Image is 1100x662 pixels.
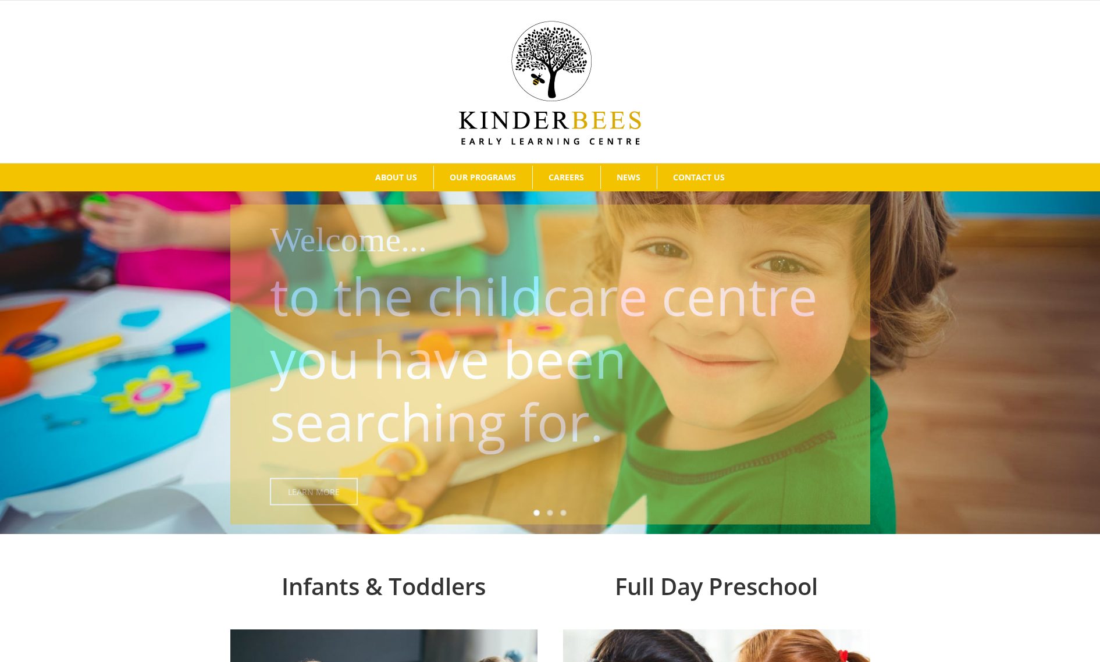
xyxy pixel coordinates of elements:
a: NEWS [601,166,657,189]
a: CONTACT US [657,166,741,189]
span: Learn More [288,486,340,496]
span: CONTACT US [673,173,725,181]
a: OUR PROGRAMS [434,166,532,189]
span: NEWS [617,173,640,181]
a: 2 [547,510,553,516]
span: ABOUT US [375,173,417,181]
nav: Main Menu [17,163,1083,191]
span: OUR PROGRAMS [450,173,516,181]
a: CAREERS [533,166,600,189]
a: 3 [560,510,567,516]
a: ABOUT US [359,166,433,189]
h1: Welcome... [270,215,862,264]
img: Kinder Bees Logo [459,21,641,145]
a: 1 [533,510,540,516]
span: CAREERS [549,173,584,181]
p: to the childcare centre you have been searching for. [270,264,836,452]
a: Learn More [270,478,358,505]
